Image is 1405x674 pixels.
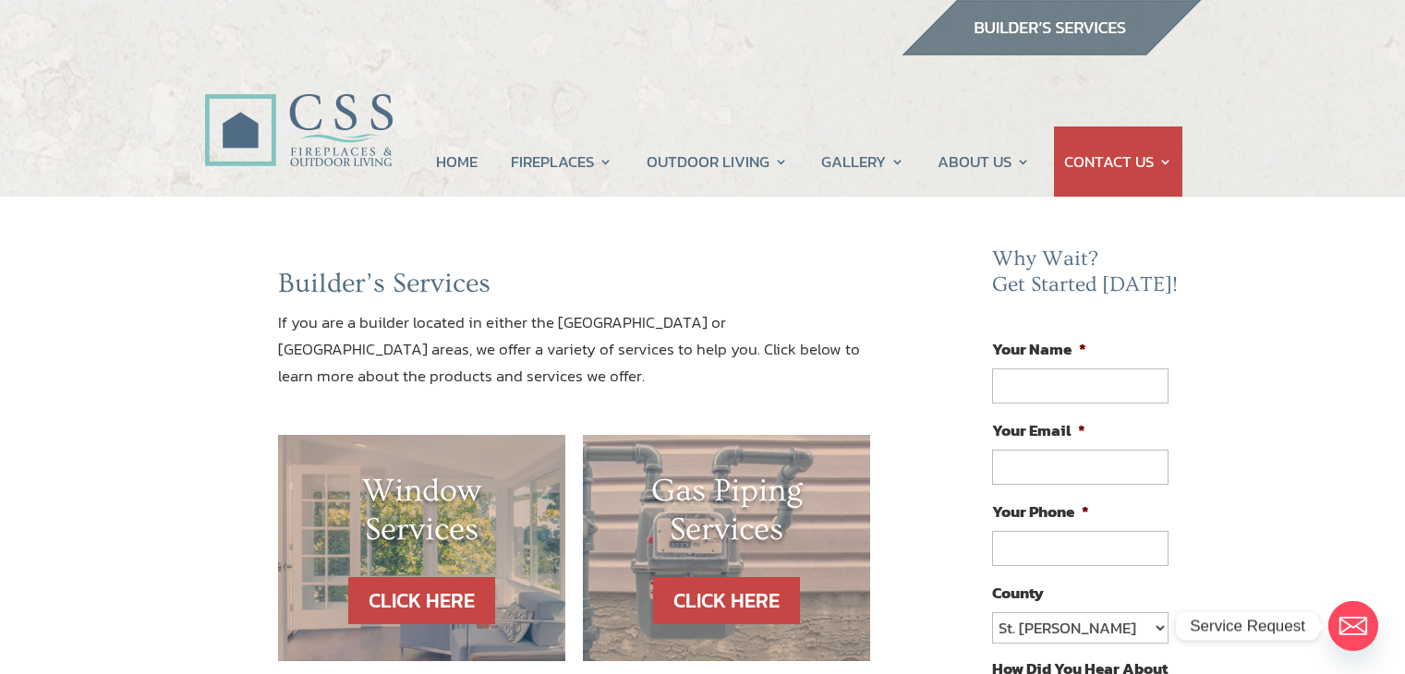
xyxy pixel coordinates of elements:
[992,339,1086,359] label: Your Name
[653,577,800,624] a: CLICK HERE
[992,247,1182,307] h2: Why Wait? Get Started [DATE]!
[348,577,495,624] a: CLICK HERE
[821,126,904,197] a: GALLERY
[992,501,1089,522] label: Your Phone
[647,126,788,197] a: OUTDOOR LIVING
[204,42,393,176] img: CSS Fireplaces & Outdoor Living (Formerly Construction Solutions & Supply)- Jacksonville Ormond B...
[1064,126,1172,197] a: CONTACT US
[278,309,871,390] p: If you are a builder located in either the [GEOGRAPHIC_DATA] or [GEOGRAPHIC_DATA] areas, we offer...
[511,126,612,197] a: FIREPLACES
[1328,601,1378,651] a: Email
[315,472,528,559] h1: Window Services
[901,38,1202,62] a: builder services construction supply
[436,126,478,197] a: HOME
[620,472,833,559] h1: Gas Piping Services
[278,267,871,309] h2: Builder’s Services
[992,420,1085,440] label: Your Email
[938,126,1030,197] a: ABOUT US
[992,583,1044,603] label: County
